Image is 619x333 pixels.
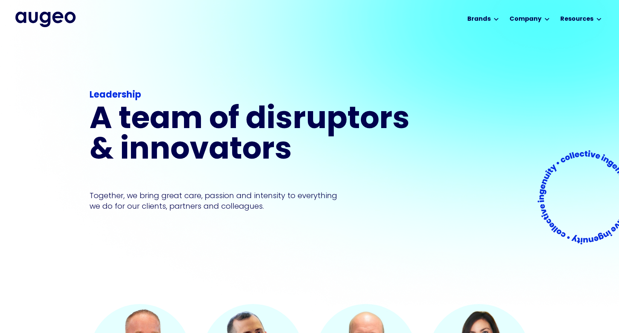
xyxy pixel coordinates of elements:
[90,89,415,102] div: Leadership
[15,12,76,27] a: home
[560,15,593,24] div: Resources
[509,15,541,24] div: Company
[15,12,76,27] img: Augeo's full logo in midnight blue.
[90,105,415,166] h1: A team of disruptors & innovators
[90,190,348,211] p: Together, we bring great care, passion and intensity to everything we do for our clients, partner...
[467,15,491,24] div: Brands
